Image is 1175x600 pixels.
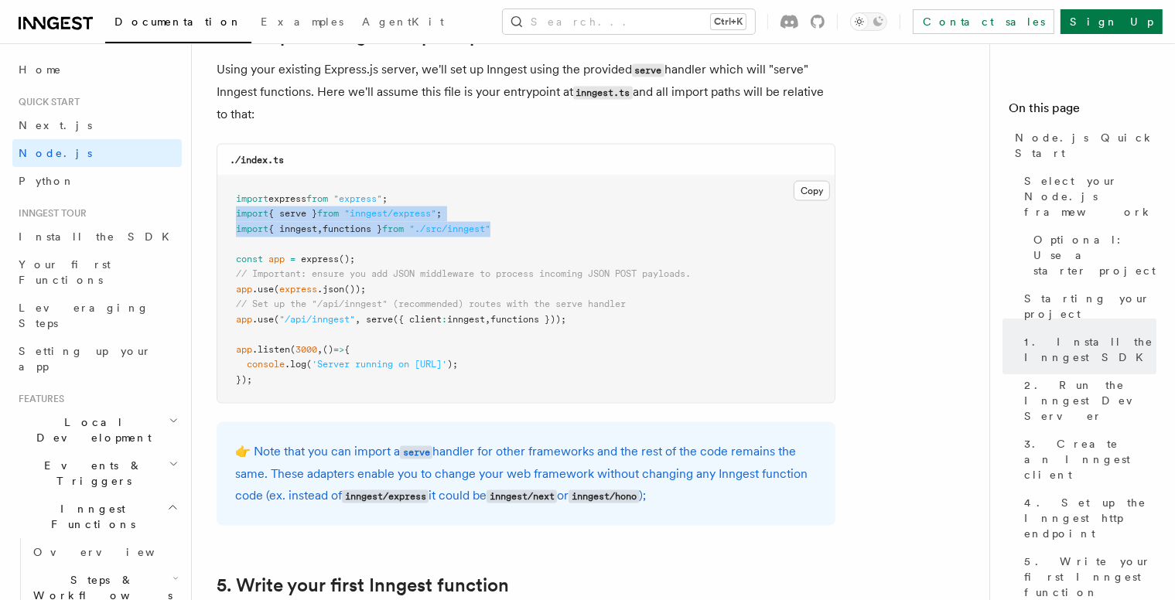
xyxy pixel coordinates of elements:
[344,284,366,295] span: ());
[12,139,182,167] a: Node.js
[913,9,1054,34] a: Contact sales
[333,344,344,355] span: =>
[114,15,242,28] span: Documentation
[12,294,182,337] a: Leveraging Steps
[323,223,382,234] span: functions }
[285,359,306,370] span: .log
[19,345,152,373] span: Setting up your app
[12,458,169,489] span: Events & Triggers
[247,359,285,370] span: console
[400,444,432,459] a: serve
[1024,495,1156,541] span: 4. Set up the Inngest http endpoint
[503,9,755,34] button: Search...Ctrl+K
[323,344,333,355] span: ()
[252,314,274,325] span: .use
[268,193,306,204] span: express
[1024,291,1156,322] span: Starting your project
[236,374,252,385] span: });
[362,15,444,28] span: AgentKit
[290,254,295,264] span: =
[268,254,285,264] span: app
[301,254,339,264] span: express
[569,490,639,503] code: inngest/hono
[12,452,182,495] button: Events & Triggers
[252,284,274,295] span: .use
[1018,430,1156,489] a: 3. Create an Inngest client
[1018,285,1156,328] a: Starting your project
[447,314,485,325] span: inngest
[261,15,343,28] span: Examples
[12,393,64,405] span: Features
[236,193,268,204] span: import
[1018,328,1156,371] a: 1. Install the Inngest SDK
[274,314,279,325] span: (
[19,302,149,329] span: Leveraging Steps
[19,147,92,159] span: Node.js
[306,193,328,204] span: from
[27,538,182,566] a: Overview
[252,344,290,355] span: .listen
[353,5,453,42] a: AgentKit
[436,208,442,219] span: ;
[268,223,317,234] span: { inngest
[19,258,111,286] span: Your first Functions
[290,344,295,355] span: (
[400,446,432,459] code: serve
[850,12,887,31] button: Toggle dark mode
[573,87,633,100] code: inngest.ts
[236,223,268,234] span: import
[12,96,80,108] span: Quick start
[490,314,566,325] span: functions }));
[236,344,252,355] span: app
[12,414,169,445] span: Local Development
[794,181,830,201] button: Copy
[268,208,317,219] span: { serve }
[279,314,355,325] span: "/api/inngest"
[12,408,182,452] button: Local Development
[382,223,404,234] span: from
[295,344,317,355] span: 3000
[442,314,447,325] span: :
[12,111,182,139] a: Next.js
[235,441,817,507] p: 👉 Note that you can import a handler for other frameworks and the rest of the code remains the sa...
[12,223,182,251] a: Install the SDK
[19,175,75,187] span: Python
[251,5,353,42] a: Examples
[274,284,279,295] span: (
[105,5,251,43] a: Documentation
[12,251,182,294] a: Your first Functions
[19,230,179,243] span: Install the SDK
[342,490,429,503] code: inngest/express
[632,64,664,77] code: serve
[355,314,360,325] span: ,
[344,344,350,355] span: {
[382,193,388,204] span: ;
[306,359,312,370] span: (
[1015,130,1156,161] span: Node.js Quick Start
[1027,226,1156,285] a: Optional: Use a starter project
[236,268,691,279] span: // Important: ensure you add JSON middleware to process incoming JSON POST payloads.
[1009,99,1156,124] h4: On this page
[317,223,323,234] span: ,
[12,207,87,220] span: Inngest tour
[236,314,252,325] span: app
[12,56,182,84] a: Home
[409,223,490,234] span: "./src/inngest"
[1018,489,1156,547] a: 4. Set up the Inngest http endpoint
[485,314,490,325] span: ,
[236,284,252,295] span: app
[12,495,182,538] button: Inngest Functions
[236,208,268,219] span: import
[333,193,382,204] span: "express"
[312,359,447,370] span: 'Server running on [URL]'
[12,337,182,380] a: Setting up your app
[1061,9,1163,34] a: Sign Up
[33,546,193,558] span: Overview
[393,314,442,325] span: ({ client
[1024,436,1156,482] span: 3. Create an Inngest client
[1024,554,1156,600] span: 5. Write your first Inngest function
[19,119,92,131] span: Next.js
[1024,173,1156,220] span: Select your Node.js framework
[236,254,263,264] span: const
[279,284,317,295] span: express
